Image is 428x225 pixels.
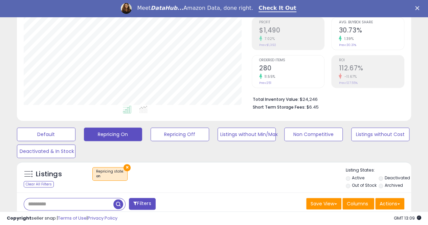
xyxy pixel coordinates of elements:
[352,182,376,188] label: Out of Stock
[17,128,75,141] button: Default
[346,167,411,174] p: Listing States:
[253,104,306,110] b: Short Term Storage Fees:
[284,128,343,141] button: Non Competitive
[262,36,275,41] small: 7.02%
[151,128,209,141] button: Repricing Off
[339,21,404,24] span: Avg. Buybox Share
[415,6,422,10] div: Close
[352,175,364,181] label: Active
[262,74,275,79] small: 11.55%
[84,128,142,141] button: Repricing On
[339,43,356,47] small: Prev: 30.31%
[339,59,404,62] span: ROI
[151,5,183,11] i: DataHub...
[129,198,155,210] button: Filters
[253,95,399,103] li: $24,246
[24,181,54,187] div: Clear All Filters
[339,64,404,73] h2: 112.67%
[342,36,354,41] small: 1.39%
[259,59,324,62] span: Ordered Items
[375,198,404,209] button: Actions
[342,74,357,79] small: -11.67%
[394,215,421,221] span: 2025-09-8 13:09 GMT
[88,215,117,221] a: Privacy Policy
[36,170,62,179] h5: Listings
[58,215,87,221] a: Terms of Use
[123,164,131,171] button: ×
[259,43,276,47] small: Prev: $1,392
[259,26,324,36] h2: $1,490
[17,144,75,158] button: Deactivated & In Stock
[306,198,341,209] button: Save View
[259,21,324,24] span: Profit
[259,81,271,85] small: Prev: 251
[351,128,410,141] button: Listings without Cost
[385,175,410,181] label: Deactivated
[96,169,124,179] span: Repricing state :
[339,81,357,85] small: Prev: 127.55%
[96,174,124,179] div: on
[342,198,374,209] button: Columns
[218,128,276,141] button: Listings without Min/Max
[339,26,404,36] h2: 30.73%
[7,215,31,221] strong: Copyright
[307,104,319,110] span: $6.45
[385,182,403,188] label: Archived
[259,64,324,73] h2: 280
[258,5,296,12] a: Check It Out
[7,215,117,222] div: seller snap | |
[253,96,299,102] b: Total Inventory Value:
[137,5,253,12] div: Meet Amazon Data, done right.
[121,3,132,14] img: Profile image for Georgie
[347,200,368,207] span: Columns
